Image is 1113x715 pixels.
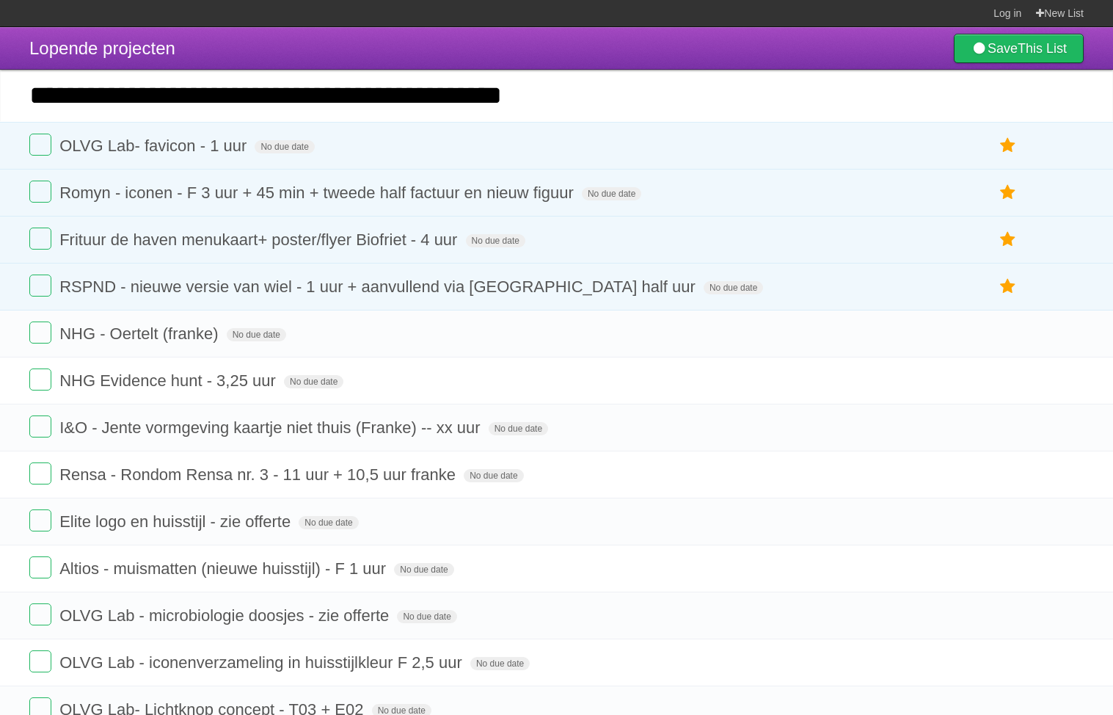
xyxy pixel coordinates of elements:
span: OLVG Lab - microbiologie doosjes - zie offerte [59,606,393,625]
span: No due date [464,469,523,482]
span: No due date [704,281,763,294]
label: Done [29,322,51,344]
span: Elite logo en huisstijl - zie offerte [59,512,294,531]
label: Done [29,275,51,297]
span: OLVG Lab - iconenverzameling in huisstijlkleur F 2,5 uur [59,653,466,672]
span: NHG Evidence hunt - 3,25 uur [59,371,280,390]
a: SaveThis List [954,34,1084,63]
span: OLVG Lab- favicon - 1 uur [59,137,250,155]
label: Done [29,650,51,672]
label: Star task [994,134,1022,158]
span: No due date [466,234,525,247]
span: No due date [394,563,453,576]
span: Rensa - Rondom Rensa nr. 3 - 11 uur + 10,5 uur franke [59,465,459,484]
label: Done [29,415,51,438]
label: Done [29,556,51,578]
label: Done [29,603,51,625]
span: No due date [582,187,641,200]
span: RSPND - nieuwe versie van wiel - 1 uur + aanvullend via [GEOGRAPHIC_DATA] half uur [59,277,699,296]
span: Altios - muismatten (nieuwe huisstijl) - F 1 uur [59,559,390,578]
span: No due date [299,516,358,529]
span: Romyn - iconen - F 3 uur + 45 min + tweede half factuur en nieuw figuur [59,184,577,202]
span: Lopende projecten [29,38,175,58]
label: Star task [994,275,1022,299]
span: I&O - Jente vormgeving kaartje niet thuis (Franke) -- xx uur [59,418,483,437]
span: No due date [489,422,548,435]
label: Done [29,181,51,203]
span: No due date [397,610,456,623]
span: No due date [470,657,530,670]
label: Done [29,462,51,484]
span: No due date [255,140,314,153]
label: Star task [994,228,1022,252]
label: Done [29,369,51,391]
span: NHG - Oertelt (franke) [59,324,222,343]
label: Star task [994,181,1022,205]
span: No due date [227,328,286,341]
b: This List [1018,41,1067,56]
label: Done [29,228,51,250]
label: Done [29,509,51,531]
span: Frituur de haven menukaart+ poster/flyer Biofriet - 4 uur [59,231,461,249]
label: Done [29,134,51,156]
span: No due date [284,375,343,388]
